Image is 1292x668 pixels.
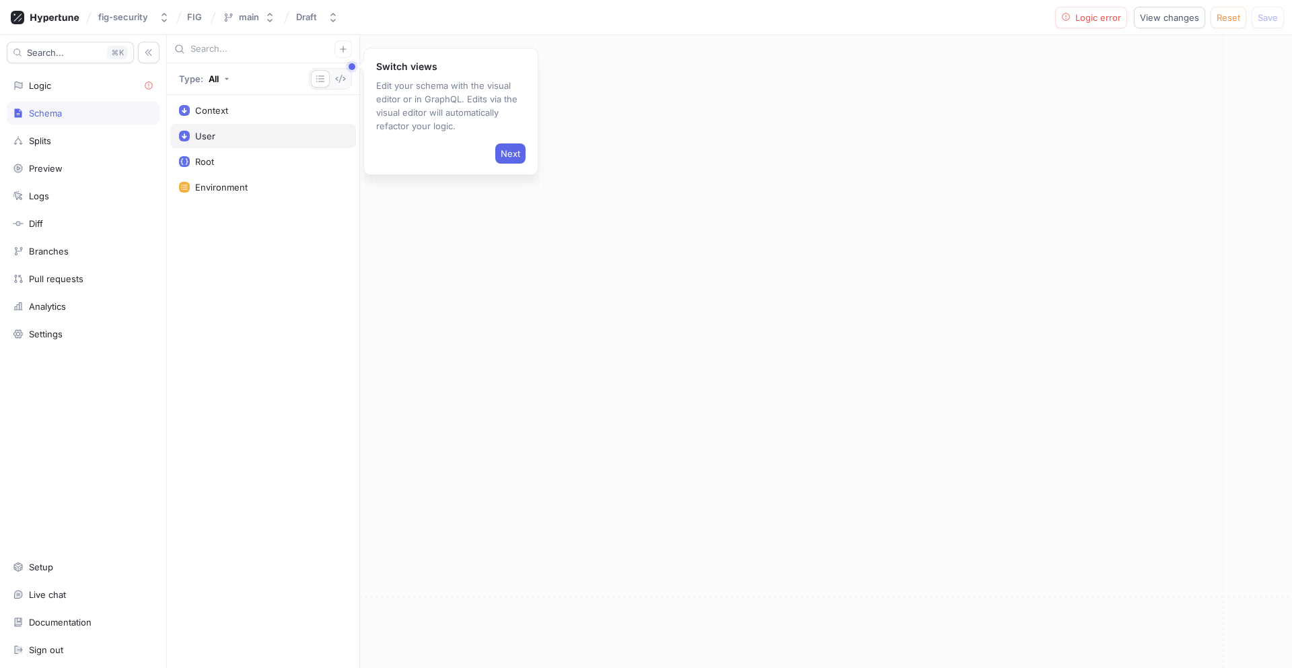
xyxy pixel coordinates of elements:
div: fig-security [98,11,148,23]
div: Documentation [29,617,92,628]
input: Search... [190,42,334,56]
button: Search...K [7,42,134,63]
button: View changes [1134,7,1205,28]
span: Save [1258,13,1278,22]
div: Preview [29,163,63,174]
div: Logs [29,191,49,201]
span: FIG [187,12,202,22]
button: Reset [1211,7,1246,28]
div: main [239,11,259,23]
div: Setup [29,562,53,572]
button: Save [1252,7,1284,28]
p: Type: [179,75,203,83]
div: Environment [195,182,248,193]
button: fig-security [93,6,175,28]
span: Logic error [1075,13,1121,22]
div: Branches [29,246,69,257]
span: Search... [27,48,64,57]
div: Pull requests [29,273,83,284]
div: All [209,75,219,83]
button: Logic error [1055,7,1128,28]
div: Schema [29,108,62,119]
a: Documentation [7,611,159,634]
div: Sign out [29,644,63,655]
div: Context [195,105,228,116]
span: View changes [1140,13,1199,22]
div: Live chat [29,589,66,600]
div: Diff [29,218,43,229]
div: K [107,46,128,59]
div: Root [195,156,214,167]
div: Draft [296,11,317,23]
button: Draft [291,6,344,28]
div: User [195,131,215,141]
span: Reset [1217,13,1240,22]
button: Type: All [174,68,234,90]
div: Settings [29,329,63,339]
div: Splits [29,135,51,146]
div: Logic [29,80,51,91]
button: main [217,6,281,28]
div: Analytics [29,301,66,312]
